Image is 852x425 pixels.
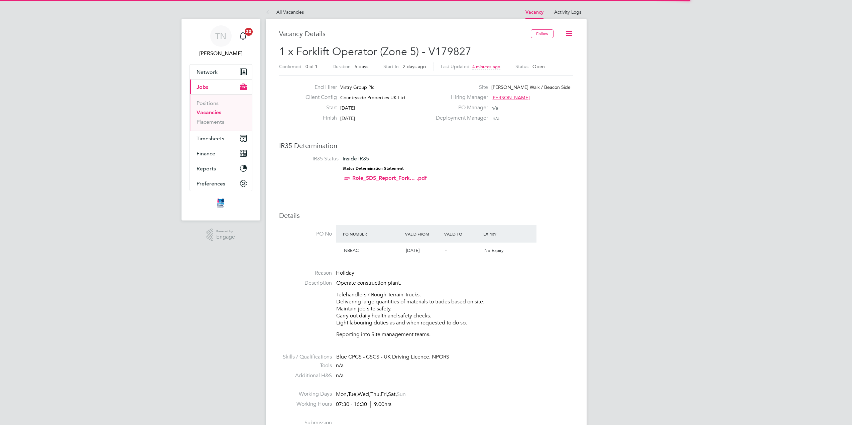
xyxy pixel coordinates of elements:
div: Expiry [482,228,521,240]
button: Timesheets [190,131,252,146]
label: Working Hours [279,401,332,408]
span: Preferences [197,180,225,187]
span: Timesheets [197,135,224,142]
span: Powered by [216,229,235,234]
span: Vistry Group Plc [340,84,374,90]
span: Holiday [336,270,354,276]
label: Finish [300,115,337,122]
span: 5 days [355,63,368,69]
label: Hiring Manager [432,94,488,101]
h3: Details [279,211,573,220]
span: Network [197,69,218,75]
span: 20 [245,28,253,36]
span: Thu, [370,391,381,398]
label: Last Updated [441,63,470,69]
label: Additional H&S [279,372,332,379]
label: End Hirer [300,84,337,91]
span: Wed, [358,391,370,398]
label: Site [432,84,488,91]
label: Status [515,63,528,69]
label: IR35 Status [286,155,339,162]
nav: Main navigation [181,19,260,221]
label: Working Days [279,391,332,398]
strong: Status Determination Statement [343,166,404,171]
span: Jobs [197,84,208,90]
label: Duration [333,63,351,69]
span: - [445,248,447,253]
div: Blue CPCS - CSCS - UK Driving Licence, NPORS [336,353,573,361]
span: [PERSON_NAME] [491,95,530,101]
div: Valid From [403,228,443,240]
a: Role_SDS_Report_Fork... .pdf [352,175,427,181]
span: [DATE] [340,105,355,111]
span: NBEAC [344,248,359,253]
img: itsconstruction-logo-retina.png [216,198,225,208]
a: Positions [197,100,219,106]
span: Sat, [388,391,397,398]
button: Network [190,64,252,79]
button: Finance [190,146,252,161]
span: 0 of 1 [306,63,318,69]
label: Confirmed [279,63,301,69]
span: 2 days ago [403,63,426,69]
div: Valid To [443,228,482,240]
span: No Expiry [484,248,503,253]
div: PO Number [341,228,404,240]
h3: Vacancy Details [279,29,531,38]
span: [PERSON_NAME] Walk / Beacon Side [491,84,571,90]
span: Inside IR35 [343,155,369,162]
span: TN [215,32,226,40]
span: n/a [491,105,498,111]
a: Placements [197,119,224,125]
label: Description [279,280,332,287]
span: Finance [197,150,215,157]
span: 9.00hrs [370,401,391,408]
label: Tools [279,362,332,369]
span: Open [532,63,545,69]
span: Countryside Properties UK Ltd [340,95,405,101]
a: All Vacancies [266,9,304,15]
span: Tue, [348,391,358,398]
div: 07:30 - 16:30 [336,401,391,408]
a: Activity Logs [554,9,581,15]
button: Follow [531,29,554,38]
button: Jobs [190,80,252,94]
span: n/a [493,115,499,121]
label: PO No [279,231,332,238]
span: [DATE] [340,115,355,121]
div: Jobs [190,94,252,131]
a: Vacancy [525,9,543,15]
p: Telehandlers / Rough Terrain Trucks. Delivering large quantities of materials to trades based on ... [336,291,573,326]
label: Skills / Qualifications [279,353,332,361]
label: Client Config [300,94,337,101]
label: Start [300,104,337,111]
span: 1 x Forklift Operator (Zone 5) - V179827 [279,45,471,58]
label: Deployment Manager [432,115,488,122]
label: Start In [383,63,399,69]
span: Mon, [336,391,348,398]
span: [DATE] [406,248,419,253]
span: Sun [397,391,406,398]
a: Go to home page [190,198,252,208]
label: Reason [279,270,332,277]
h3: IR35 Determination [279,141,573,150]
span: n/a [336,362,344,369]
button: Reports [190,161,252,176]
span: Reports [197,165,216,172]
label: PO Manager [432,104,488,111]
a: TN[PERSON_NAME] [190,25,252,57]
a: 20 [236,25,250,47]
a: Powered byEngage [207,229,235,241]
p: Operate construction plant. [336,280,573,287]
button: Preferences [190,176,252,191]
span: Tom Newton [190,49,252,57]
span: Engage [216,234,235,240]
span: n/a [336,372,344,379]
p: Reporting into Site management teams. [336,331,573,338]
span: Fri, [381,391,388,398]
a: Vacancies [197,109,221,116]
span: 4 minutes ago [472,64,500,69]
